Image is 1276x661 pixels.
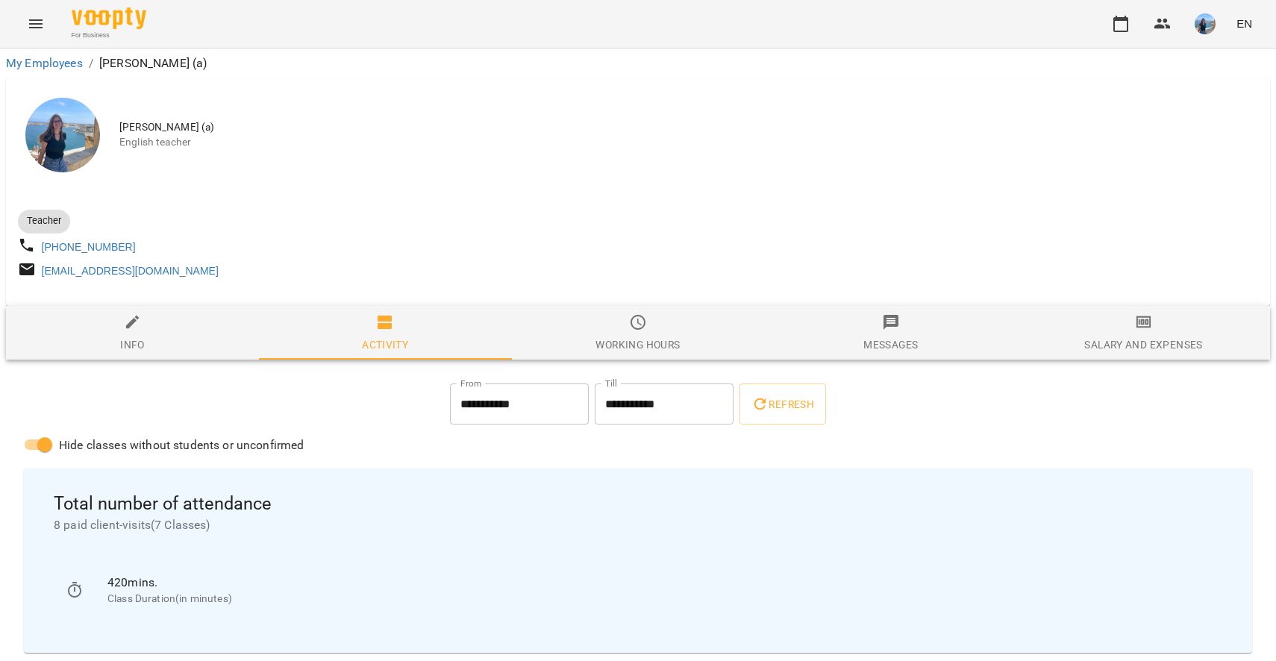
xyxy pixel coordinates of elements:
div: Working hours [595,336,680,354]
a: My Employees [6,56,83,70]
span: Refresh [751,395,814,413]
span: For Business [72,31,146,40]
p: 420 mins. [107,574,1210,592]
a: [PHONE_NUMBER] [42,241,136,253]
span: Total number of attendance [54,492,1222,516]
a: [EMAIL_ADDRESS][DOMAIN_NAME] [42,265,219,277]
p: [PERSON_NAME] (а) [99,54,207,72]
span: EN [1236,16,1252,31]
div: Info [120,336,145,354]
button: Menu [18,6,54,42]
div: Salary and Expenses [1084,336,1202,354]
div: Activity [362,336,408,354]
p: Class Duration(in minutes) [107,592,1210,607]
img: Ковальовська Анастасія Вячеславівна (а) [25,98,100,172]
button: EN [1230,10,1258,37]
span: English teacher [119,135,1258,150]
button: Refresh [739,383,826,425]
li: / [89,54,93,72]
div: Messages [863,336,918,354]
nav: breadcrumb [6,54,1270,72]
img: 8b0d75930c4dba3d36228cba45c651ae.jpg [1195,13,1216,34]
img: Voopty Logo [72,7,146,29]
span: Teacher [18,214,70,228]
span: [PERSON_NAME] (а) [119,120,1258,135]
span: Hide classes without students or unconfirmed [59,436,304,454]
span: 8 paid client-visits ( 7 Classes ) [54,516,1222,534]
